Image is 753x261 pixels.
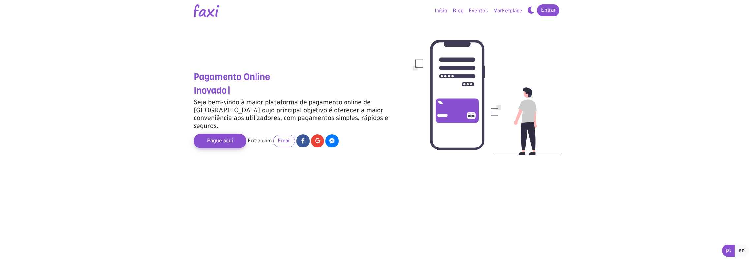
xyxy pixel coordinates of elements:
[466,4,491,17] a: Eventos
[450,4,466,17] a: Blog
[194,4,219,17] img: Logotipo Faxi Online
[248,138,272,144] span: Entre com
[194,99,403,130] h5: Seja bem-vindo à maior plataforma de pagamento online de [GEOGRAPHIC_DATA] cujo principal objetiv...
[735,245,749,257] a: en
[432,4,450,17] a: Início
[194,84,226,97] span: Inovado
[194,134,246,148] a: Pague aqui
[722,245,735,257] a: pt
[273,135,295,147] a: Email
[194,71,403,82] h3: Pagamento Online
[491,4,525,17] a: Marketplace
[537,4,559,16] a: Entrar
